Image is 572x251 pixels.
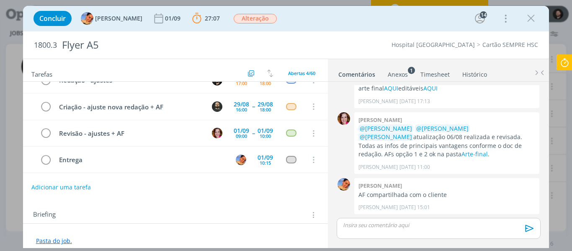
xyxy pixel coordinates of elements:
span: 27:07 [205,14,220,22]
button: L[PERSON_NAME] [81,12,142,25]
button: 27:07 [190,12,222,25]
div: Anexos [388,70,408,79]
div: 17:00 [236,81,247,85]
div: 01/09 [234,128,249,134]
img: P [212,101,222,112]
button: L [234,153,247,166]
div: Criação - ajuste nova redação + AF [56,102,204,112]
div: Revisão - ajustes + AF [56,128,204,139]
div: dialog [23,6,549,248]
img: L [338,178,350,191]
span: [DATE] 15:01 [399,204,430,211]
b: [PERSON_NAME] [358,182,402,189]
img: B [338,112,350,125]
a: Timesheet [420,67,450,79]
div: 10:15 [260,160,271,165]
span: @[PERSON_NAME] [360,124,412,132]
div: 01/09 [258,155,273,160]
a: Arte-final [461,150,488,158]
span: Alteração [234,14,277,23]
span: Tarefas [31,68,52,78]
div: 18:00 [260,81,271,85]
div: Entrega [56,155,228,165]
div: 14 [480,11,487,18]
span: [DATE] 17:13 [399,98,430,105]
a: AQUI [423,84,438,92]
a: Comentários [338,67,376,79]
div: 16:00 [236,107,247,112]
div: 29/08 [258,101,273,107]
span: @[PERSON_NAME] [360,133,412,141]
div: 10:00 [260,134,271,138]
span: Concluir [39,15,66,22]
div: 09:00 [236,134,247,138]
p: atualização 06/08 realizada e revisada. Todas as infos de principais vantagens conforme o doc de ... [358,124,535,159]
button: P [211,100,223,113]
p: [PERSON_NAME] [358,204,398,211]
p: [PERSON_NAME] [358,163,398,171]
span: @[PERSON_NAME] [416,124,469,132]
div: 18:00 [260,107,271,112]
div: 01/09 [258,128,273,134]
p: AF compartilhada com o cliente [358,191,535,199]
img: arrow-down-up.svg [267,70,273,77]
span: Abertas 4/60 [288,70,315,76]
img: L [236,155,246,165]
p: [PERSON_NAME] [358,98,398,105]
span: -- [252,77,255,83]
button: B [211,127,223,140]
img: B [212,128,222,138]
img: L [81,12,93,25]
span: 1800.3 [34,41,57,50]
button: Alteração [233,13,277,24]
p: arte final editáveis [358,84,535,93]
span: [DATE] 11:00 [399,163,430,171]
a: Pasta do job. [36,237,72,245]
div: 29/08 [234,101,249,107]
a: Cartão SEMPRE HSC [482,41,538,49]
span: [PERSON_NAME] [95,16,142,21]
div: Flyer A5 [59,35,325,55]
a: AQUI [384,84,398,92]
a: Hospital [GEOGRAPHIC_DATA] [392,41,475,49]
button: Concluir [33,11,72,26]
span: -- [252,104,255,109]
span: Briefing [33,210,56,220]
button: 14 [473,12,487,25]
div: 01/09 [165,16,182,21]
button: Adicionar uma tarefa [31,180,91,195]
b: [PERSON_NAME] [358,116,402,124]
a: Histórico [462,67,487,79]
span: -- [252,130,255,136]
sup: 1 [408,67,415,74]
